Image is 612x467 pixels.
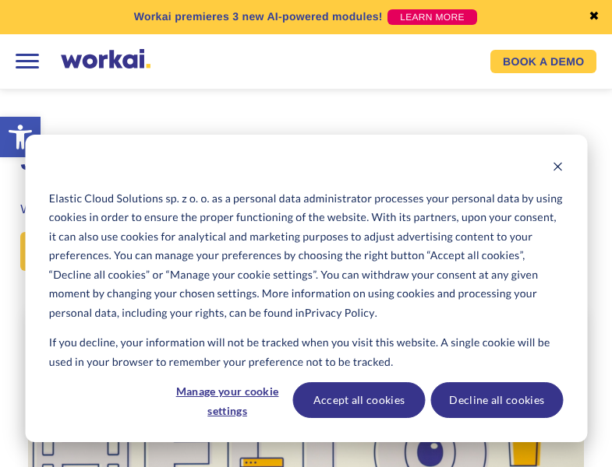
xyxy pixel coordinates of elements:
button: Accept all cookies [293,382,426,418]
p: Elastic Cloud Solutions sp. z o. o. as a personal data administrator processes your personal data... [49,189,563,323]
div: Cookie banner [25,135,587,442]
a: LEARN MORE [387,9,477,25]
h3: Work with us to deliver the world’s best employee experience platform [20,201,591,219]
p: If you decline, your information will not be tracked when you visit this website. A single cookie... [49,333,563,371]
a: See open positions [20,232,176,271]
a: BOOK A DEMO [490,50,596,73]
h1: Join our award-winning team 🤝 [20,144,591,180]
button: Decline all cookies [430,382,563,418]
a: ✖ [589,11,600,23]
button: Manage your cookie settings [168,382,288,418]
button: Dismiss cookie banner [552,159,563,178]
p: Workai premieres 3 new AI-powered modules! [134,9,383,25]
a: Privacy Policy [305,304,375,323]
